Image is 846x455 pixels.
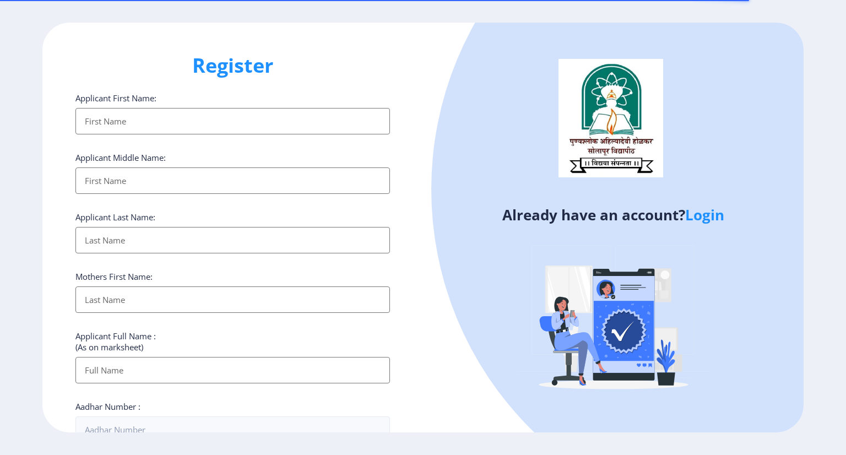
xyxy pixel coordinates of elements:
[75,108,390,134] input: First Name
[75,93,156,104] label: Applicant First Name:
[558,59,663,177] img: logo
[75,271,153,282] label: Mothers First Name:
[75,286,390,313] input: Last Name
[75,401,140,412] label: Aadhar Number :
[685,205,724,225] a: Login
[75,212,155,223] label: Applicant Last Name:
[75,227,390,253] input: Last Name
[431,206,795,224] h4: Already have an account?
[517,224,710,417] img: Verified-rafiki.svg
[75,331,156,353] label: Applicant Full Name : (As on marksheet)
[75,152,166,163] label: Applicant Middle Name:
[75,416,390,443] input: Aadhar Number
[75,52,390,79] h1: Register
[75,167,390,194] input: First Name
[75,357,390,383] input: Full Name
